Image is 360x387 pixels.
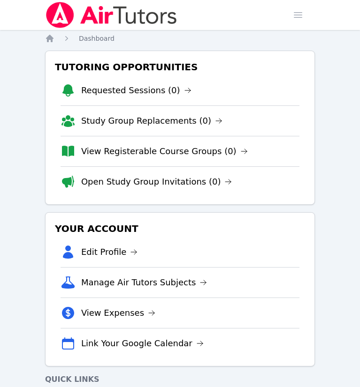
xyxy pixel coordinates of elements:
h3: Your Account [53,220,307,237]
nav: Breadcrumb [45,34,315,43]
a: Link Your Google Calendar [81,337,204,350]
a: Requested Sessions (0) [81,84,191,97]
a: Study Group Replacements (0) [81,114,222,127]
a: View Expenses [81,306,155,320]
a: Manage Air Tutors Subjects [81,276,207,289]
a: Open Study Group Invitations (0) [81,175,232,188]
a: Edit Profile [81,246,138,259]
span: Dashboard [79,35,115,42]
h3: Tutoring Opportunities [53,59,307,75]
img: Air Tutors [45,2,178,28]
a: View Registerable Course Groups (0) [81,145,248,158]
a: Dashboard [79,34,115,43]
h4: Quick Links [45,374,315,385]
